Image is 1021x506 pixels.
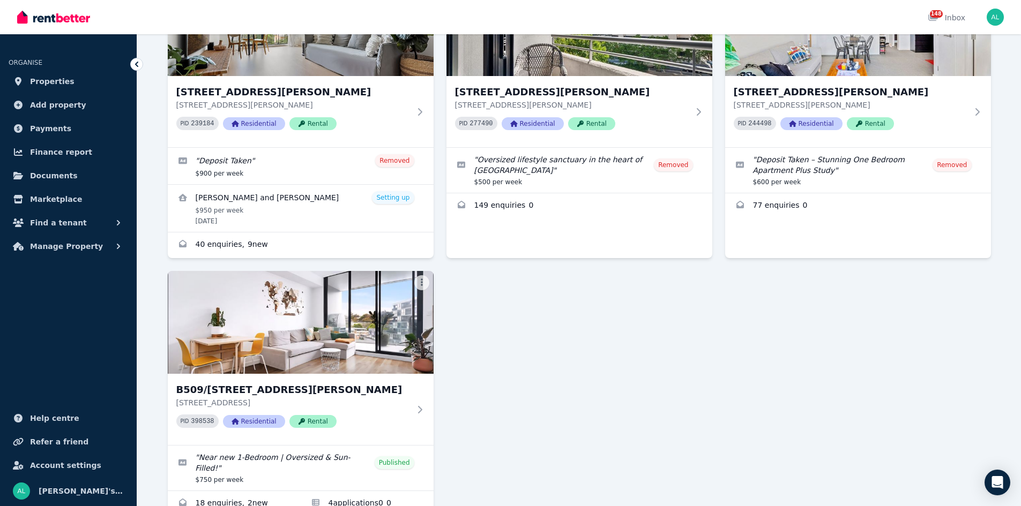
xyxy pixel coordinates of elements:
p: [STREET_ADDRESS] [176,397,410,408]
p: [STREET_ADDRESS][PERSON_NAME] [455,100,689,110]
span: Manage Property [30,240,103,253]
h3: [STREET_ADDRESS][PERSON_NAME] [455,85,689,100]
h3: B509/[STREET_ADDRESS][PERSON_NAME] [176,382,410,397]
code: 244498 [748,120,771,127]
a: Add property [9,94,128,116]
a: Refer a friend [9,431,128,452]
span: Residential [780,117,843,130]
a: Properties [9,71,128,92]
span: Find a tenant [30,216,87,229]
a: Enquiries for 601/1 Bruce Bennetts Place, Maroubra [725,193,991,219]
span: Help centre [30,412,79,425]
a: Marketplace [9,188,128,210]
span: Properties [30,75,74,88]
span: Rental [289,415,337,428]
a: B509/5 Mooramba Rd, Dee WhyB509/[STREET_ADDRESS][PERSON_NAME][STREET_ADDRESS]PID 398538Residentia... [168,271,434,445]
code: 239184 [191,120,214,127]
small: PID [181,418,189,424]
button: More options [414,275,429,290]
small: PID [181,120,189,126]
div: Inbox [928,12,965,23]
button: Find a tenant [9,212,128,233]
small: PID [738,120,747,126]
span: Finance report [30,146,92,158]
a: Finance report [9,141,128,163]
span: Rental [847,117,894,130]
a: Documents [9,165,128,186]
a: Help centre [9,407,128,429]
img: Sydney Sotheby's LNS [987,9,1004,26]
h3: [STREET_ADDRESS][PERSON_NAME] [734,85,967,100]
div: Open Intercom Messenger [985,470,1010,495]
span: Residential [502,117,564,130]
a: Edit listing: Oversized lifestyle sanctuary in the heart of St Leonards [446,148,712,193]
img: RentBetter [17,9,90,25]
a: Enquiries for 49/7-9 Gilbert Street, Dover Heights [168,232,434,258]
a: View details for Andrew Butler and Angela O’Connor [168,185,434,232]
small: PID [459,120,468,126]
img: Sydney Sotheby's LNS [13,482,30,500]
a: Edit listing: Near new 1-Bedroom | Oversized & Sun-Filled! [168,445,434,490]
span: Rental [289,117,337,130]
a: Payments [9,118,128,139]
span: Payments [30,122,71,135]
span: Refer a friend [30,435,88,448]
code: 277490 [469,120,493,127]
p: [STREET_ADDRESS][PERSON_NAME] [734,100,967,110]
button: Manage Property [9,236,128,257]
h3: [STREET_ADDRESS][PERSON_NAME] [176,85,410,100]
span: Documents [30,169,78,182]
span: Add property [30,99,86,111]
span: [PERSON_NAME]'s LNS [39,485,124,497]
a: Edit listing: Deposit Taken – Stunning One Bedroom Apartment Plus Study [725,148,991,193]
code: 398538 [191,418,214,425]
span: 148 [930,10,943,18]
img: B509/5 Mooramba Rd, Dee Why [168,271,434,374]
a: Enquiries for 314/1 Sergeants Lane, St Leonards [446,193,712,219]
p: [STREET_ADDRESS][PERSON_NAME] [176,100,410,110]
span: Residential [223,117,285,130]
span: Account settings [30,459,101,472]
span: ORGANISE [9,59,42,66]
a: Account settings [9,455,128,476]
span: Marketplace [30,193,82,206]
span: Residential [223,415,285,428]
span: Rental [568,117,615,130]
a: Edit listing: Deposit Taken [168,148,434,184]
